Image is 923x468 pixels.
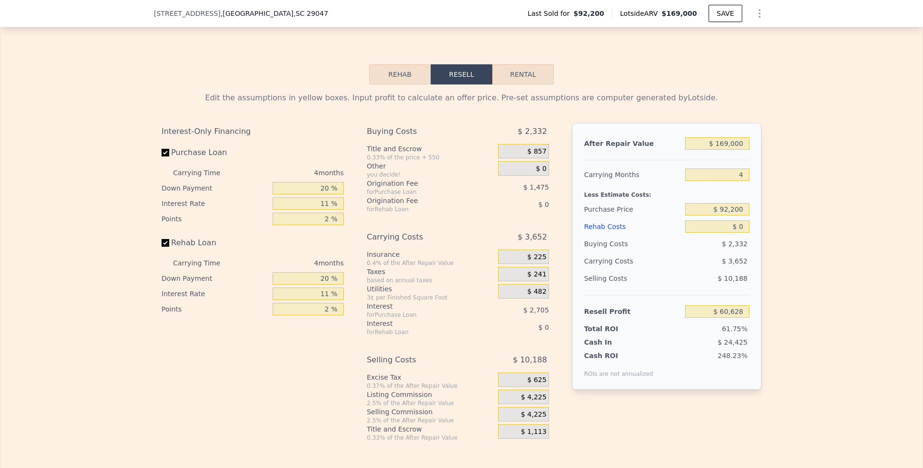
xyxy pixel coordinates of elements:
span: $ 0 [538,324,549,331]
div: Interest Rate [162,196,269,211]
button: Rental [492,64,554,84]
div: Rehab Costs [584,218,681,235]
span: 61.75% [722,325,748,333]
span: $ 2,332 [722,240,748,248]
div: 0.33% of the After Repair Value [367,434,494,442]
div: 0.37% of the After Repair Value [367,382,494,390]
div: Interest [367,301,474,311]
div: 4 months [239,255,344,271]
span: $ 24,425 [718,338,748,346]
div: 0.4% of the After Repair Value [367,259,494,267]
span: $ 625 [527,376,547,384]
div: Listing Commission [367,390,494,399]
div: Interest Rate [162,286,269,301]
span: 248.23% [718,352,748,360]
span: $ 2,705 [523,306,549,314]
div: Less Estimate Costs: [584,183,749,201]
div: ROIs are not annualized [584,360,653,378]
div: Cash In [584,337,644,347]
span: $ 3,652 [518,228,547,246]
div: Origination Fee [367,196,474,205]
span: $ 0 [538,201,549,208]
span: , [GEOGRAPHIC_DATA] [221,9,328,18]
span: Lotside ARV [620,9,661,18]
div: you decide! [367,171,494,179]
span: $ 2,332 [518,123,547,140]
div: Cash ROI [584,351,653,360]
div: Taxes [367,267,494,276]
div: for Purchase Loan [367,311,474,319]
div: Buying Costs [584,235,681,252]
div: Other [367,161,494,171]
div: Carrying Costs [367,228,474,246]
span: $ 1,113 [521,428,546,436]
div: for Rehab Loan [367,205,474,213]
div: Interest [367,319,474,328]
div: based on annual taxes [367,276,494,284]
span: $ 225 [527,253,547,262]
div: for Rehab Loan [367,328,474,336]
input: Rehab Loan [162,239,169,247]
span: $ 482 [527,288,547,296]
span: $ 241 [527,270,547,279]
div: Insurance [367,250,494,259]
div: Buying Costs [367,123,474,140]
div: 3¢ per Finished Square Foot [367,294,494,301]
div: Down Payment [162,180,269,196]
span: $ 3,652 [722,257,748,265]
div: Total ROI [584,324,644,334]
div: Selling Costs [584,270,681,287]
div: Title and Escrow [367,144,494,154]
div: Utilities [367,284,494,294]
button: SAVE [709,5,742,22]
span: $ 4,225 [521,393,546,402]
div: 2.5% of the After Repair Value [367,399,494,407]
span: $92,200 [574,9,604,18]
span: $169,000 [661,10,697,17]
span: $ 1,475 [523,183,549,191]
div: Carrying Time [173,165,236,180]
label: Rehab Loan [162,234,269,252]
span: $ 0 [536,165,547,173]
div: Selling Costs [367,351,474,369]
div: 0.33% of the price + 550 [367,154,494,161]
div: Purchase Price [584,201,681,218]
span: , SC 29047 [293,10,328,17]
div: After Repair Value [584,135,681,152]
span: $ 10,188 [718,275,748,282]
div: Down Payment [162,271,269,286]
div: Edit the assumptions in yellow boxes. Input profit to calculate an offer price. Pre-set assumptio... [162,92,761,104]
div: Resell Profit [584,303,681,320]
div: Selling Commission [367,407,494,417]
div: Carrying Time [173,255,236,271]
span: [STREET_ADDRESS] [154,9,221,18]
div: Title and Escrow [367,424,494,434]
button: Resell [431,64,492,84]
div: Carrying Months [584,166,681,183]
div: 4 months [239,165,344,180]
div: Interest-Only Financing [162,123,344,140]
button: Show Options [750,4,769,23]
div: Points [162,211,269,227]
div: Points [162,301,269,317]
div: Origination Fee [367,179,474,188]
button: Rehab [369,64,431,84]
input: Purchase Loan [162,149,169,156]
label: Purchase Loan [162,144,269,161]
span: $ 4,225 [521,410,546,419]
span: Last Sold for [527,9,574,18]
div: for Purchase Loan [367,188,474,196]
div: Carrying Costs [584,252,644,270]
div: 2.5% of the After Repair Value [367,417,494,424]
span: $ 857 [527,147,547,156]
div: Excise Tax [367,372,494,382]
span: $ 10,188 [513,351,547,369]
